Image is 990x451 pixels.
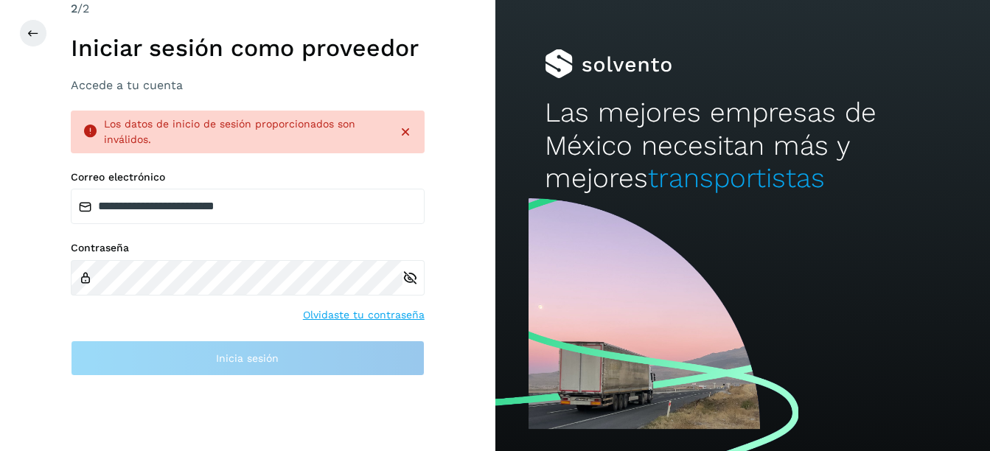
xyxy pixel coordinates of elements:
[71,78,425,92] h3: Accede a tu cuenta
[71,340,425,376] button: Inicia sesión
[303,307,425,323] a: Olvidaste tu contraseña
[104,116,386,147] div: Los datos de inicio de sesión proporcionados son inválidos.
[71,242,425,254] label: Contraseña
[71,34,425,62] h1: Iniciar sesión como proveedor
[71,1,77,15] span: 2
[71,171,425,183] label: Correo electrónico
[216,353,279,363] span: Inicia sesión
[545,97,941,195] h2: Las mejores empresas de México necesitan más y mejores
[648,162,825,194] span: transportistas
[136,394,360,451] iframe: reCAPTCHA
